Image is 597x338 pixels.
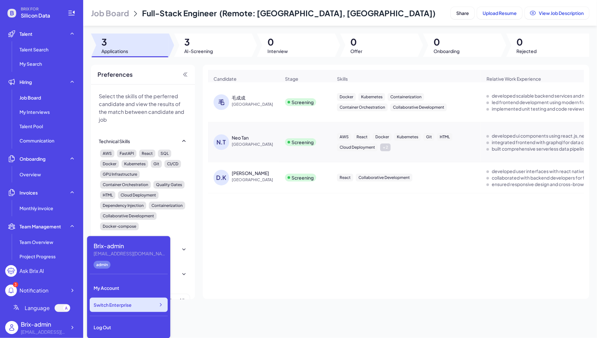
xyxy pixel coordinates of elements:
div: admin [94,261,110,269]
span: AI-Screening [185,48,213,54]
span: Talent [19,31,32,37]
span: Switch Enterprise [94,302,132,308]
div: N.T [214,134,229,150]
div: Quality Gates [153,181,185,189]
span: Overview [19,171,41,178]
div: + 2 [380,143,391,151]
span: Stage [285,75,298,82]
span: Relative Work Experience [487,75,541,82]
div: Screening [292,174,314,181]
span: BRIX FOR [21,7,60,12]
span: View Job Description [539,10,584,16]
div: Kubernetes [394,133,421,141]
div: D.K [214,170,229,185]
div: GPU Infrastructure [100,170,140,178]
span: [GEOGRAPHIC_DATA] [232,177,280,183]
span: Applications [101,48,128,54]
span: 3 [101,36,128,48]
div: Collaborative Development [356,174,412,182]
div: Neo Tan [232,134,249,141]
span: Team Overview [19,239,53,245]
span: Full-Stack Engineer (Remote: [GEOGRAPHIC_DATA], [GEOGRAPHIC_DATA]) [142,8,435,18]
span: Hiring [19,79,32,85]
span: Communication [19,137,54,144]
span: Team Management [19,223,61,230]
span: Rejected [517,48,537,54]
span: Preferences [97,70,133,79]
div: Container Orchestration [100,181,151,189]
span: Upload Resume [483,10,517,16]
div: Notification [19,287,48,294]
span: 0 [351,36,363,48]
div: Git [151,160,162,168]
div: Kubernetes [122,160,148,168]
div: Log Out [90,320,168,334]
span: Project Progress [19,253,56,260]
div: Containerization [388,93,424,101]
div: 毛成成 [232,94,245,101]
div: Screening [292,139,314,145]
div: Screening [292,99,314,105]
div: Docker [337,93,356,101]
span: Job Board [19,94,41,101]
div: FastAPI [117,150,136,157]
span: My Interviews [19,109,50,115]
span: Job Board [91,8,129,18]
span: Share [456,10,469,16]
span: 3 [185,36,213,48]
div: React [337,174,353,182]
span: [GEOGRAPHIC_DATA] [232,141,280,148]
span: 0 [517,36,537,48]
span: Offer [351,48,363,54]
span: Onboarding [434,48,460,54]
span: Invoices [19,189,38,196]
span: 0 [267,36,288,48]
div: flora@joinbrix.com [94,250,165,257]
div: AWS [337,133,351,141]
button: Share [451,7,474,19]
div: Cloud Deployment [337,143,378,151]
div: HTML [100,191,115,199]
div: React [354,133,370,141]
div: Brix-admin [21,320,66,329]
div: My Account [90,281,168,295]
div: Container Orchestration [337,103,388,111]
span: Candidate [214,75,237,82]
div: AWS [100,150,114,157]
div: Collaborative Development [100,212,157,220]
span: Talent Search [19,46,48,53]
div: React [139,150,155,157]
span: Silicon Data [21,12,60,20]
div: Containerization [149,202,185,210]
span: Onboarding [19,155,45,162]
button: View Job Description [525,7,589,19]
div: 毛 [214,94,229,110]
p: Select the skills of the perferred candidate and view the results of the match between candidate ... [99,92,187,124]
div: Ask Brix AI [19,267,44,275]
div: CI/CD [164,160,181,168]
button: Upload Resume [477,7,522,19]
span: Clear All [167,297,184,303]
span: Monthly invoice [19,205,53,211]
div: Deven Kwong [232,170,269,176]
span: My Search [19,61,42,67]
span: 0 [434,36,460,48]
div: HTML [437,133,452,141]
div: flora@joinbrix.com [21,329,66,335]
div: Docker-compose [100,223,139,230]
div: Brix-admin [94,241,165,250]
button: Clear All [161,294,190,306]
div: Docker [373,133,392,141]
div: Collaborative Development [390,103,447,111]
span: Talent Pool [19,123,43,129]
div: Docker [100,160,119,168]
div: 3 [13,282,18,287]
img: user_logo.png [5,321,18,334]
span: Skills [337,75,348,82]
span: Language [25,304,50,312]
div: Dependency Injection [100,202,146,210]
span: Interview [267,48,288,54]
div: Git [423,133,435,141]
div: SQL [158,150,171,157]
div: Technical Skills [99,138,130,144]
